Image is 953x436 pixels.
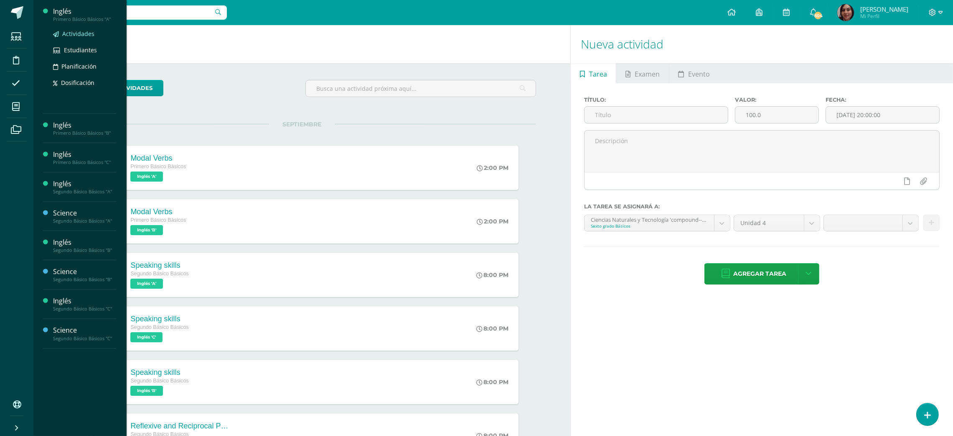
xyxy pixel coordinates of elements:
div: Segundo Básico Básicos "C" [53,306,117,312]
a: InglésSegundo Básico Básicos "C" [53,296,117,312]
h1: Nueva actividad [581,25,943,63]
span: Inglés 'B' [130,386,163,396]
div: 8:00 PM [476,325,508,332]
input: Busca una actividad próxima aquí... [306,80,536,97]
span: Mi Perfil [860,13,908,20]
div: 8:00 PM [476,271,508,279]
a: Estudiantes [53,45,117,55]
span: SEPTIEMBRE [269,121,335,128]
div: Segundo Básico Básicos "C" [53,336,117,341]
span: Primero Básico Básicos [130,164,186,169]
span: Evento [688,64,710,84]
a: Planificación [53,62,117,71]
div: Segundo Básico Básicos "B" [53,277,117,282]
a: Tarea [571,63,616,83]
a: InglésPrimero Básico Básicos "C" [53,150,117,165]
span: Tarea [589,64,607,84]
div: 2:00 PM [477,218,508,225]
input: Puntos máximos [735,107,818,123]
a: Examen [616,63,668,83]
a: ScienceSegundo Básico Básicos "B" [53,267,117,282]
a: Unidad 4 [734,215,820,231]
span: Inglés 'C' [130,332,163,342]
span: Segundo Básico Básicos [130,271,188,277]
input: Título [585,107,728,123]
a: ScienceSegundo Básico Básicos "A" [53,208,117,224]
label: Fecha: [826,97,940,103]
a: Dosificación [53,78,117,87]
div: Speaking skills [130,315,188,323]
img: 3843fb34685ba28fd29906e75e029183.png [837,4,854,21]
label: Valor: [735,97,819,103]
div: Segundo Básico Básicos "A" [53,218,117,224]
span: Segundo Básico Básicos [130,378,188,384]
div: 8:00 PM [476,378,508,386]
label: Título: [584,97,728,103]
span: Unidad 4 [740,215,798,231]
div: Primero Básico Básicos "B" [53,130,117,136]
input: Fecha de entrega [826,107,939,123]
a: InglésPrimero Básico Básicos "A" [53,7,117,22]
div: Modal Verbs [130,208,186,216]
span: Primero Básico Básicos [130,217,186,223]
div: Inglés [53,296,117,306]
div: 2:00 PM [477,164,508,172]
span: Examen [635,64,660,84]
div: Ciencias Naturales y Tecnología 'compound--Ciencias Naturales y Tecnología' [591,215,708,223]
div: Segundo Básico Básicos "A" [53,189,117,195]
span: Inglés 'B' [130,225,163,235]
a: InglésPrimero Básico Básicos "B" [53,121,117,136]
div: Inglés [53,179,117,189]
h1: Actividades [43,25,560,63]
span: Inglés 'A' [130,279,163,289]
a: ScienceSegundo Básico Básicos "C" [53,326,117,341]
a: InglésSegundo Básico Básicos "B" [53,238,117,253]
div: Reflexive and Reciprocal Pronouns [130,422,231,431]
a: InglésSegundo Básico Básicos "A" [53,179,117,195]
span: Dosificación [61,79,94,87]
div: Science [53,208,117,218]
span: Inglés 'A' [130,172,163,182]
span: [PERSON_NAME] [860,5,908,13]
a: Evento [669,63,719,83]
span: Segundo Básico Básicos [130,324,188,330]
span: Agregar tarea [733,264,786,284]
div: Segundo Básico Básicos "B" [53,247,117,253]
div: Science [53,326,117,335]
span: 604 [813,11,823,20]
label: La tarea se asignará a: [584,203,940,210]
div: Speaking skills [130,261,188,270]
div: Inglés [53,150,117,159]
span: Estudiantes [64,46,97,54]
div: Modal Verbs [130,154,186,163]
span: Actividades [62,30,94,38]
a: Actividades [53,29,117,38]
div: Inglés [53,238,117,247]
div: Primero Básico Básicos "A" [53,16,117,22]
div: Inglés [53,121,117,130]
div: Inglés [53,7,117,16]
div: Sexto grado Básicos [591,223,708,229]
a: Ciencias Naturales y Tecnología 'compound--Ciencias Naturales y Tecnología'Sexto grado Básicos [585,215,730,231]
div: Speaking skills [130,368,188,377]
input: Busca un usuario... [39,5,227,20]
div: Science [53,267,117,277]
div: Primero Básico Básicos "C" [53,159,117,165]
span: Planificación [61,62,97,70]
